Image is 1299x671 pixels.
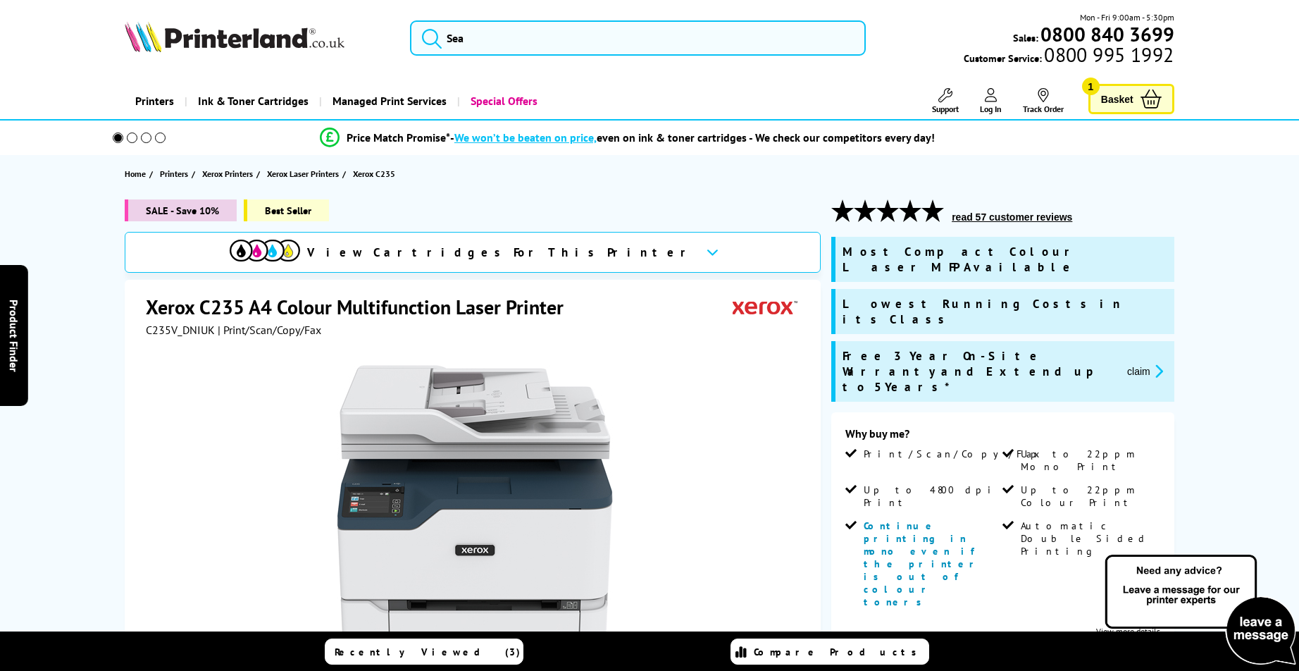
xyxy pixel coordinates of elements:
[353,166,399,181] a: Xerox C235
[319,83,457,119] a: Managed Print Services
[202,166,253,181] span: Xerox Printers
[267,166,339,181] span: Xerox Laser Printers
[864,484,1000,509] span: Up to 4800 dpi Print
[146,323,215,337] span: C235V_DNIUK
[1096,626,1160,636] a: View more details
[1021,448,1157,473] span: Up to 22ppm Mono Print
[1023,88,1064,114] a: Track Order
[198,83,309,119] span: Ink & Toner Cartridges
[125,21,392,55] a: Printerland Logo
[125,21,344,52] img: Printerland Logo
[1101,90,1133,109] span: Basket
[932,88,959,114] a: Support
[964,48,1174,65] span: Customer Service:
[1040,21,1174,47] b: 0800 840 3699
[1123,363,1167,379] button: promo-description
[410,20,866,56] input: Sea
[843,348,1116,395] span: Free 3 Year On-Site Warranty and Extend up to 5 Years*
[864,448,1045,460] span: Print/Scan/Copy/Fax
[337,365,613,641] img: Xerox C235
[754,646,924,658] span: Compare Products
[450,130,935,144] div: - even on ink & toner cartridges - We check our competitors every day!
[185,83,319,119] a: Ink & Toner Cartridges
[230,240,300,261] img: View Cartridges
[980,104,1002,114] span: Log In
[1038,27,1174,41] a: 0800 840 3699
[267,166,342,181] a: Xerox Laser Printers
[845,426,1160,448] div: Why buy me?
[1042,48,1174,61] span: 0800 995 1992
[307,245,695,260] span: View Cartridges For This Printer
[864,519,982,608] span: Continue printing in mono even if the printer is out of colour toners
[932,104,959,114] span: Support
[843,244,1167,275] span: Most Compact Colour Laser MFP Available
[125,199,237,221] span: SALE - Save 10%
[731,639,929,665] a: Compare Products
[125,83,185,119] a: Printers
[1021,519,1157,558] span: Automatic Double Sided Printing
[353,166,395,181] span: Xerox C235
[457,83,548,119] a: Special Offers
[1021,484,1157,509] span: Up to 22ppm Colour Print
[244,199,329,221] span: Best Seller
[1013,31,1038,44] span: Sales:
[325,639,523,665] a: Recently Viewed (3)
[202,166,256,181] a: Xerox Printers
[93,125,1162,150] li: modal_Promise
[125,166,149,181] a: Home
[347,130,450,144] span: Price Match Promise*
[125,166,146,181] span: Home
[1082,78,1100,95] span: 1
[1102,553,1299,668] img: Open Live Chat window
[843,296,1167,327] span: Lowest Running Costs in its Class
[454,130,597,144] span: We won’t be beaten on price,
[160,166,192,181] a: Printers
[980,88,1002,114] a: Log In
[218,323,321,337] span: | Print/Scan/Copy/Fax
[1080,11,1174,24] span: Mon - Fri 9:00am - 5:30pm
[947,211,1076,223] button: read 57 customer reviews
[146,294,578,320] h1: Xerox C235 A4 Colour Multifunction Laser Printer
[160,166,188,181] span: Printers
[1088,84,1174,114] a: Basket 1
[335,646,521,658] span: Recently Viewed (3)
[7,300,21,372] span: Product Finder
[733,294,797,320] img: Xerox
